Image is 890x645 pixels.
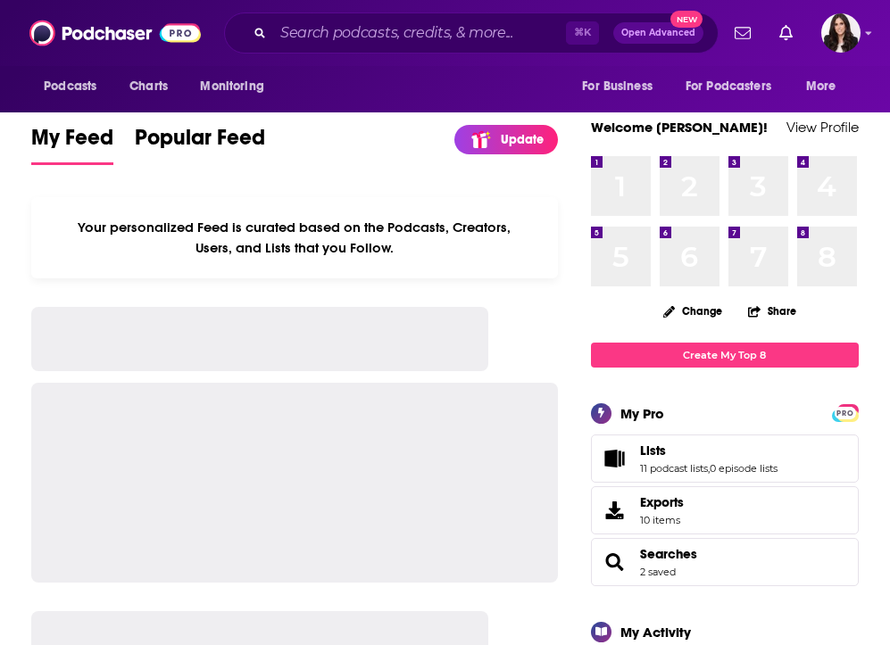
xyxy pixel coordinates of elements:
a: Searches [640,546,697,562]
span: More [806,74,836,99]
span: Searches [591,538,859,586]
a: Popular Feed [135,124,265,165]
a: Exports [591,486,859,534]
img: User Profile [821,13,861,53]
span: ⌘ K [566,21,599,45]
img: Podchaser - Follow, Share and Rate Podcasts [29,16,201,50]
span: My Feed [31,124,113,161]
span: PRO [835,407,856,420]
span: Open Advanced [621,29,695,37]
span: 10 items [640,514,684,526]
button: open menu [570,70,675,103]
a: Update [454,125,558,154]
span: Exports [640,494,684,510]
a: 2 saved [640,566,676,578]
p: Update [501,132,544,147]
a: My Feed [31,124,113,165]
span: , [708,462,710,475]
button: open menu [674,70,797,103]
span: Lists [591,434,859,483]
span: Lists [640,442,666,459]
span: Podcasts [44,74,96,99]
a: 11 podcast lists [640,462,708,475]
a: Lists [640,442,778,459]
div: Your personalized Feed is curated based on the Podcasts, Creators, Users, and Lists that you Follow. [31,197,558,278]
button: open menu [187,70,287,103]
span: For Business [582,74,653,99]
a: PRO [835,405,856,418]
span: Popular Feed [135,124,265,161]
a: Show notifications dropdown [728,18,758,48]
button: Change [653,300,733,322]
span: For Podcasters [686,74,771,99]
a: Charts [118,70,179,103]
span: Exports [597,498,633,523]
a: View Profile [786,119,859,136]
span: New [670,11,703,28]
input: Search podcasts, credits, & more... [273,19,566,47]
a: Welcome [PERSON_NAME]! [591,119,768,136]
div: My Activity [620,624,691,641]
a: Create My Top 8 [591,343,859,367]
span: Monitoring [200,74,263,99]
button: open menu [31,70,120,103]
button: open menu [794,70,859,103]
span: Charts [129,74,168,99]
button: Open AdvancedNew [613,22,703,44]
button: Show profile menu [821,13,861,53]
span: Logged in as RebeccaShapiro [821,13,861,53]
button: Share [747,294,797,328]
a: Show notifications dropdown [772,18,800,48]
a: Lists [597,446,633,471]
a: 0 episode lists [710,462,778,475]
a: Searches [597,550,633,575]
div: My Pro [620,405,664,422]
div: Search podcasts, credits, & more... [224,12,719,54]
